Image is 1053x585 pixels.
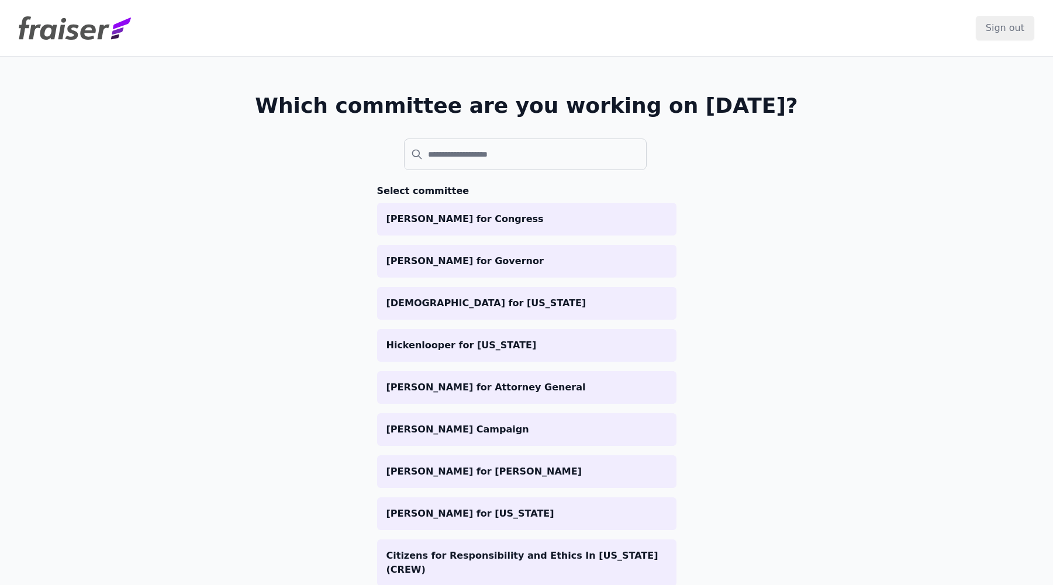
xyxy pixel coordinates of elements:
[386,212,667,226] p: [PERSON_NAME] for Congress
[377,287,676,320] a: [DEMOGRAPHIC_DATA] for [US_STATE]
[386,423,667,437] p: [PERSON_NAME] Campaign
[386,465,667,479] p: [PERSON_NAME] for [PERSON_NAME]
[386,380,667,394] p: [PERSON_NAME] for Attorney General
[386,296,667,310] p: [DEMOGRAPHIC_DATA] for [US_STATE]
[377,497,676,530] a: [PERSON_NAME] for [US_STATE]
[19,16,131,40] img: Fraiser Logo
[386,549,667,577] p: Citizens for Responsibility and Ethics In [US_STATE] (CREW)
[386,507,667,521] p: [PERSON_NAME] for [US_STATE]
[377,184,676,198] h3: Select committee
[377,245,676,278] a: [PERSON_NAME] for Governor
[377,329,676,362] a: Hickenlooper for [US_STATE]
[377,455,676,488] a: [PERSON_NAME] for [PERSON_NAME]
[377,371,676,404] a: [PERSON_NAME] for Attorney General
[377,413,676,446] a: [PERSON_NAME] Campaign
[386,254,667,268] p: [PERSON_NAME] for Governor
[255,94,798,117] h1: Which committee are you working on [DATE]?
[377,203,676,236] a: [PERSON_NAME] for Congress
[976,16,1034,40] input: Sign out
[386,338,667,352] p: Hickenlooper for [US_STATE]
